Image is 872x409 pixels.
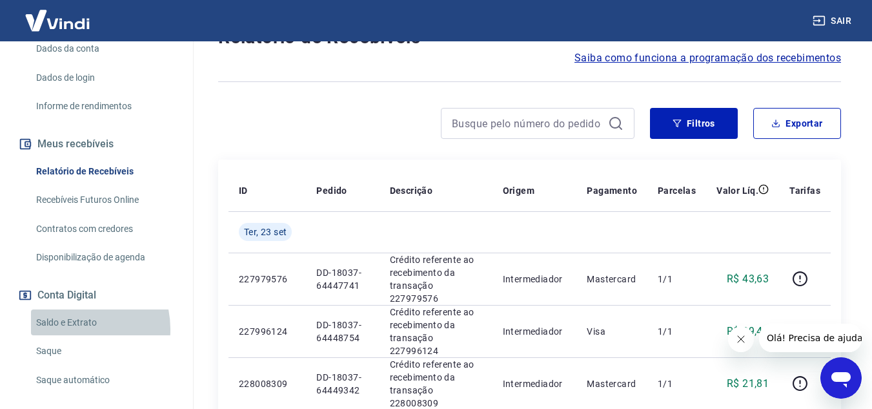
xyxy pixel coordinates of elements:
p: Descrição [390,184,433,197]
p: R$ 29,41 [727,324,769,339]
p: Intermediador [503,273,567,286]
button: Filtros [650,108,738,139]
p: Origem [503,184,534,197]
iframe: Mensagem da empresa [759,324,862,352]
a: Recebíveis Futuros Online [31,187,177,213]
span: Ter, 23 set [244,225,287,238]
p: Intermediador [503,325,567,338]
p: DD-18037-64448754 [316,319,369,344]
a: Saldo e Extrato [31,309,177,336]
p: 228008309 [239,377,296,390]
iframe: Fechar mensagem [728,326,754,352]
p: Pagamento [587,184,637,197]
a: Disponibilização de agenda [31,244,177,271]
p: Visa [587,325,637,338]
p: 1/1 [658,273,696,286]
p: R$ 43,63 [727,271,769,287]
button: Conta Digital [15,281,177,309]
a: Contratos com credores [31,216,177,242]
p: 227979576 [239,273,296,286]
p: Crédito referente ao recebimento da transação 227979576 [390,253,482,305]
p: Mastercard [587,273,637,286]
p: Parcelas [658,184,696,197]
button: Meus recebíveis [15,130,177,158]
a: Dados da conta [31,36,177,62]
p: ID [239,184,248,197]
a: Dados de login [31,65,177,91]
p: 227996124 [239,325,296,338]
p: 1/1 [658,325,696,338]
p: R$ 21,81 [727,376,769,392]
img: Vindi [15,1,99,40]
a: Saque automático [31,367,177,393]
p: Crédito referente ao recebimento da transação 227996124 [390,306,482,357]
a: Informe de rendimentos [31,93,177,120]
p: Mastercard [587,377,637,390]
span: Olá! Precisa de ajuda? [8,9,108,19]
button: Exportar [753,108,841,139]
button: Sair [810,9,857,33]
p: DD-18037-64449342 [316,371,369,397]
p: DD-18037-64447741 [316,266,369,292]
p: Valor Líq. [716,184,758,197]
input: Busque pelo número do pedido [452,114,603,133]
a: Saiba como funciona a programação dos recebimentos [574,50,841,66]
p: Pedido [316,184,347,197]
p: Tarifas [789,184,820,197]
a: Relatório de Recebíveis [31,158,177,185]
a: Saque [31,338,177,364]
iframe: Botão para abrir a janela de mensagens [820,357,862,399]
p: Intermediador [503,377,567,390]
p: 1/1 [658,377,696,390]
